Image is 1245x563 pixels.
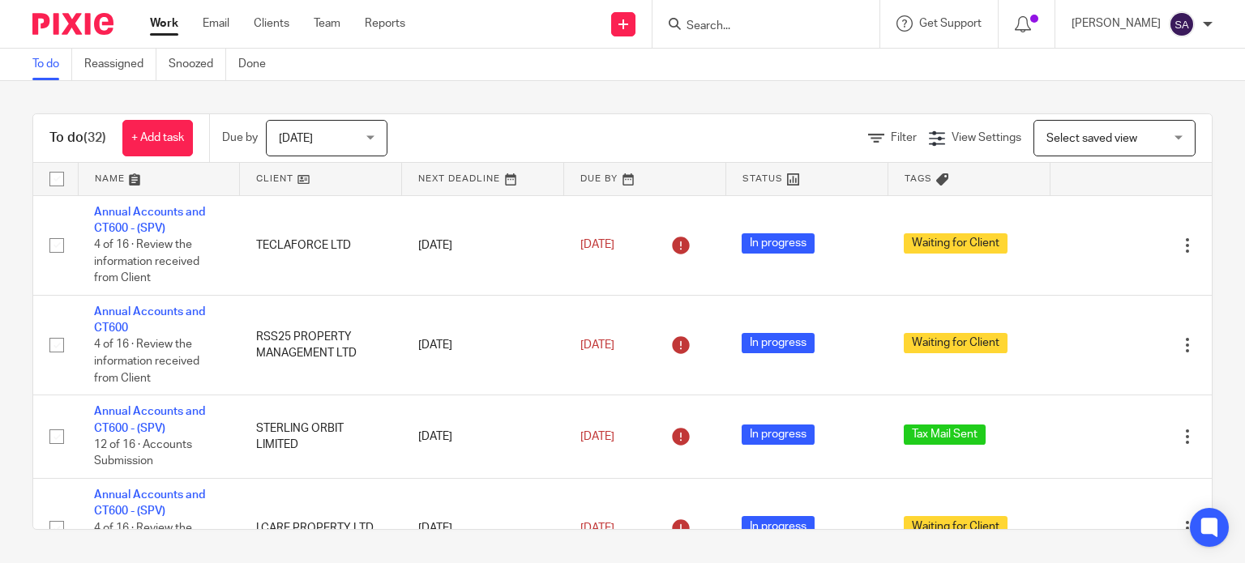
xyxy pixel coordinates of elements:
a: Work [150,15,178,32]
a: Annual Accounts and CT600 - (SPV) [94,406,205,433]
td: STERLING ORBIT LIMITED [240,395,402,479]
img: svg%3E [1169,11,1195,37]
span: 12 of 16 · Accounts Submission [94,439,192,467]
a: Email [203,15,229,32]
span: In progress [742,424,815,445]
td: [DATE] [402,195,564,295]
a: To do [32,49,72,80]
img: Pixie [32,13,113,35]
span: In progress [742,333,815,353]
a: + Add task [122,120,193,156]
span: Waiting for Client [904,516,1008,536]
a: Annual Accounts and CT600 - (SPV) [94,489,205,517]
span: Tags [905,174,932,183]
span: [DATE] [279,133,313,144]
span: Waiting for Client [904,333,1008,353]
p: Due by [222,130,258,146]
h1: To do [49,130,106,147]
span: Filter [891,132,917,143]
span: Tax Mail Sent [904,424,986,445]
span: View Settings [952,132,1021,143]
td: [DATE] [402,295,564,395]
td: TECLAFORCE LTD [240,195,402,295]
span: [DATE] [580,522,614,534]
a: Team [314,15,340,32]
a: Annual Accounts and CT600 [94,306,205,334]
p: [PERSON_NAME] [1072,15,1161,32]
span: In progress [742,516,815,536]
a: Reassigned [84,49,156,80]
input: Search [685,19,831,34]
td: [DATE] [402,395,564,479]
span: [DATE] [580,239,614,250]
a: Snoozed [169,49,226,80]
a: Clients [254,15,289,32]
span: 4 of 16 · Review the information received from Client [94,339,199,384]
span: [DATE] [580,339,614,351]
span: 4 of 16 · Review the information received from Client [94,239,199,284]
a: Reports [365,15,405,32]
span: [DATE] [580,431,614,442]
td: RSS25 PROPERTY MANAGEMENT LTD [240,295,402,395]
span: Select saved view [1046,133,1137,144]
a: Annual Accounts and CT600 - (SPV) [94,207,205,234]
span: Get Support [919,18,982,29]
span: Waiting for Client [904,233,1008,254]
a: Done [238,49,278,80]
span: In progress [742,233,815,254]
span: (32) [83,131,106,144]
